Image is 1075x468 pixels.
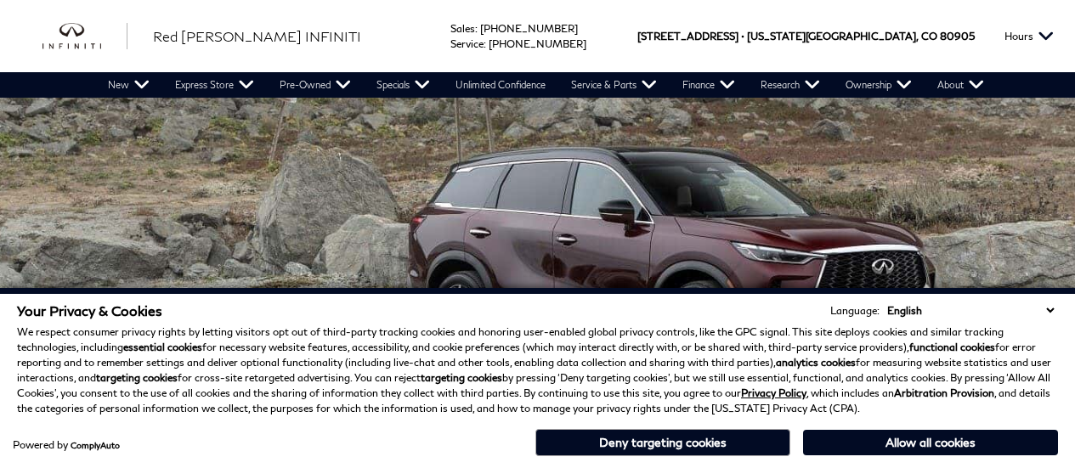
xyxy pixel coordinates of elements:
[42,23,127,50] a: infiniti
[748,72,833,98] a: Research
[450,22,475,35] span: Sales
[162,72,267,98] a: Express Store
[267,72,364,98] a: Pre-Owned
[830,306,880,316] div: Language:
[153,28,361,44] span: Red [PERSON_NAME] INFINITI
[71,440,120,450] a: ComplyAuto
[123,341,202,353] strong: essential cookies
[17,302,162,319] span: Your Privacy & Cookies
[364,72,443,98] a: Specials
[42,23,127,50] img: INFINITI
[637,30,975,42] a: [STREET_ADDRESS] • [US_STATE][GEOGRAPHIC_DATA], CO 80905
[13,440,120,450] div: Powered by
[450,37,484,50] span: Service
[803,430,1058,455] button: Allow all cookies
[894,386,994,399] strong: Arbitration Provision
[153,26,361,47] a: Red [PERSON_NAME] INFINITI
[421,371,502,384] strong: targeting cookies
[558,72,670,98] a: Service & Parts
[535,429,790,456] button: Deny targeting cookies
[741,386,806,399] a: Privacy Policy
[95,72,162,98] a: New
[475,22,478,35] span: :
[443,72,558,98] a: Unlimited Confidence
[833,72,925,98] a: Ownership
[96,371,178,384] strong: targeting cookies
[17,324,1058,416] p: We respect consumer privacy rights by letting visitors opt out of third-party tracking cookies an...
[883,302,1058,319] select: Language Select
[484,37,486,50] span: :
[925,72,997,98] a: About
[95,72,997,98] nav: Main Navigation
[489,37,586,50] a: [PHONE_NUMBER]
[480,22,578,35] a: [PHONE_NUMBER]
[776,356,856,369] strong: analytics cookies
[909,341,995,353] strong: functional cookies
[670,72,748,98] a: Finance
